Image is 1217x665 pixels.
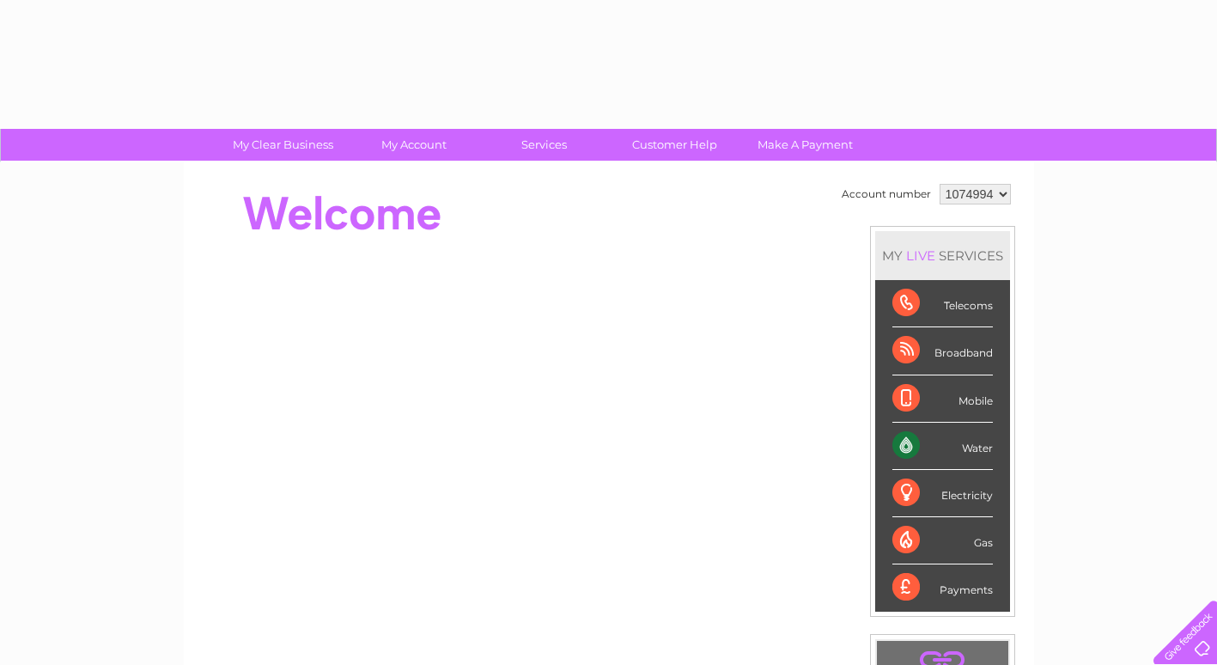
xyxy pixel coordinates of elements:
[604,129,745,161] a: Customer Help
[892,375,993,423] div: Mobile
[875,231,1010,280] div: MY SERVICES
[892,517,993,564] div: Gas
[892,280,993,327] div: Telecoms
[903,247,939,264] div: LIVE
[212,129,354,161] a: My Clear Business
[892,470,993,517] div: Electricity
[892,423,993,470] div: Water
[837,180,935,209] td: Account number
[892,327,993,375] div: Broadband
[892,564,993,611] div: Payments
[734,129,876,161] a: Make A Payment
[343,129,484,161] a: My Account
[473,129,615,161] a: Services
